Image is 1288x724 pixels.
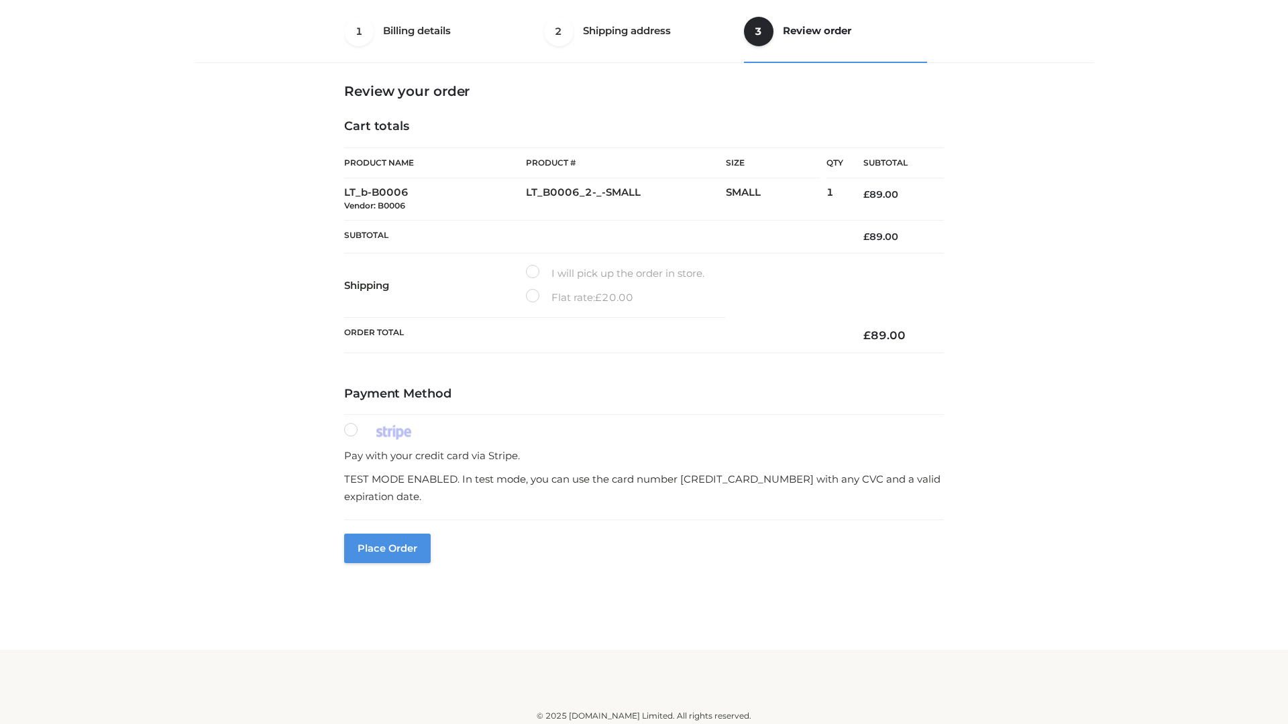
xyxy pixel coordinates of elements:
th: Shipping [344,253,526,318]
span: £ [863,231,869,243]
span: £ [863,328,871,342]
label: Flat rate: [526,289,633,306]
button: Place order [344,534,431,563]
bdi: 89.00 [863,188,898,200]
small: Vendor: B0006 [344,200,405,210]
td: 1 [826,178,843,221]
bdi: 89.00 [863,328,906,342]
p: Pay with your credit card via Stripe. [344,447,944,465]
div: © 2025 [DOMAIN_NAME] Limited. All rights reserved. [199,709,1089,723]
h3: Review your order [344,83,944,99]
span: £ [595,291,602,304]
th: Subtotal [843,148,944,178]
bdi: 20.00 [595,291,633,304]
th: Subtotal [344,220,843,253]
label: I will pick up the order in store. [526,265,704,282]
th: Product # [526,147,726,178]
h4: Payment Method [344,387,944,402]
td: LT_b-B0006 [344,178,526,221]
td: SMALL [726,178,826,221]
bdi: 89.00 [863,231,898,243]
h4: Cart totals [344,119,944,134]
th: Product Name [344,147,526,178]
th: Qty [826,147,843,178]
th: Order Total [344,318,843,353]
td: LT_B0006_2-_-SMALL [526,178,726,221]
span: £ [863,188,869,200]
p: TEST MODE ENABLED. In test mode, you can use the card number [CREDIT_CARD_NUMBER] with any CVC an... [344,471,944,505]
th: Size [726,148,820,178]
